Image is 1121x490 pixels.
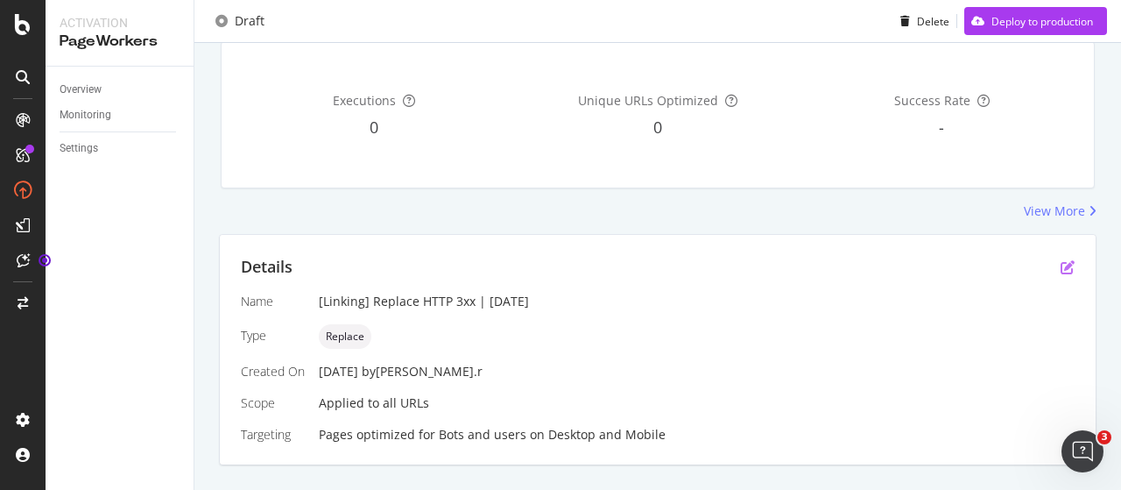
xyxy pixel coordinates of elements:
[319,363,1075,380] div: [DATE]
[439,426,526,444] div: Bots and users
[333,92,396,109] span: Executions
[362,363,483,380] div: by [PERSON_NAME].r
[241,293,1075,444] div: Applied to all URLs
[241,426,305,444] div: Targeting
[241,293,305,310] div: Name
[894,92,970,109] span: Success Rate
[241,327,305,344] div: Type
[370,117,378,138] span: 0
[60,106,111,124] div: Monitoring
[917,13,949,28] div: Delete
[991,13,1093,28] div: Deploy to production
[60,81,102,99] div: Overview
[578,92,718,109] span: Unique URLs Optimized
[548,426,666,444] div: Desktop and Mobile
[893,7,949,35] button: Delete
[60,32,180,52] div: PageWorkers
[326,331,364,342] span: Replace
[60,81,181,99] a: Overview
[60,14,180,32] div: Activation
[653,117,662,138] span: 0
[1097,430,1111,444] span: 3
[319,426,1075,444] div: Pages optimized for on
[60,139,181,158] a: Settings
[37,252,53,268] div: Tooltip anchor
[241,256,293,279] div: Details
[241,394,305,412] div: Scope
[964,7,1107,35] button: Deploy to production
[1061,260,1075,274] div: pen-to-square
[1024,202,1085,220] div: View More
[939,117,944,138] span: -
[235,12,264,30] div: Draft
[1024,202,1096,220] a: View More
[1061,430,1103,472] iframe: Intercom live chat
[60,106,181,124] a: Monitoring
[241,363,305,380] div: Created On
[319,293,1075,310] div: [Linking] Replace HTTP 3xx | [DATE]
[60,139,98,158] div: Settings
[319,324,371,349] div: neutral label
